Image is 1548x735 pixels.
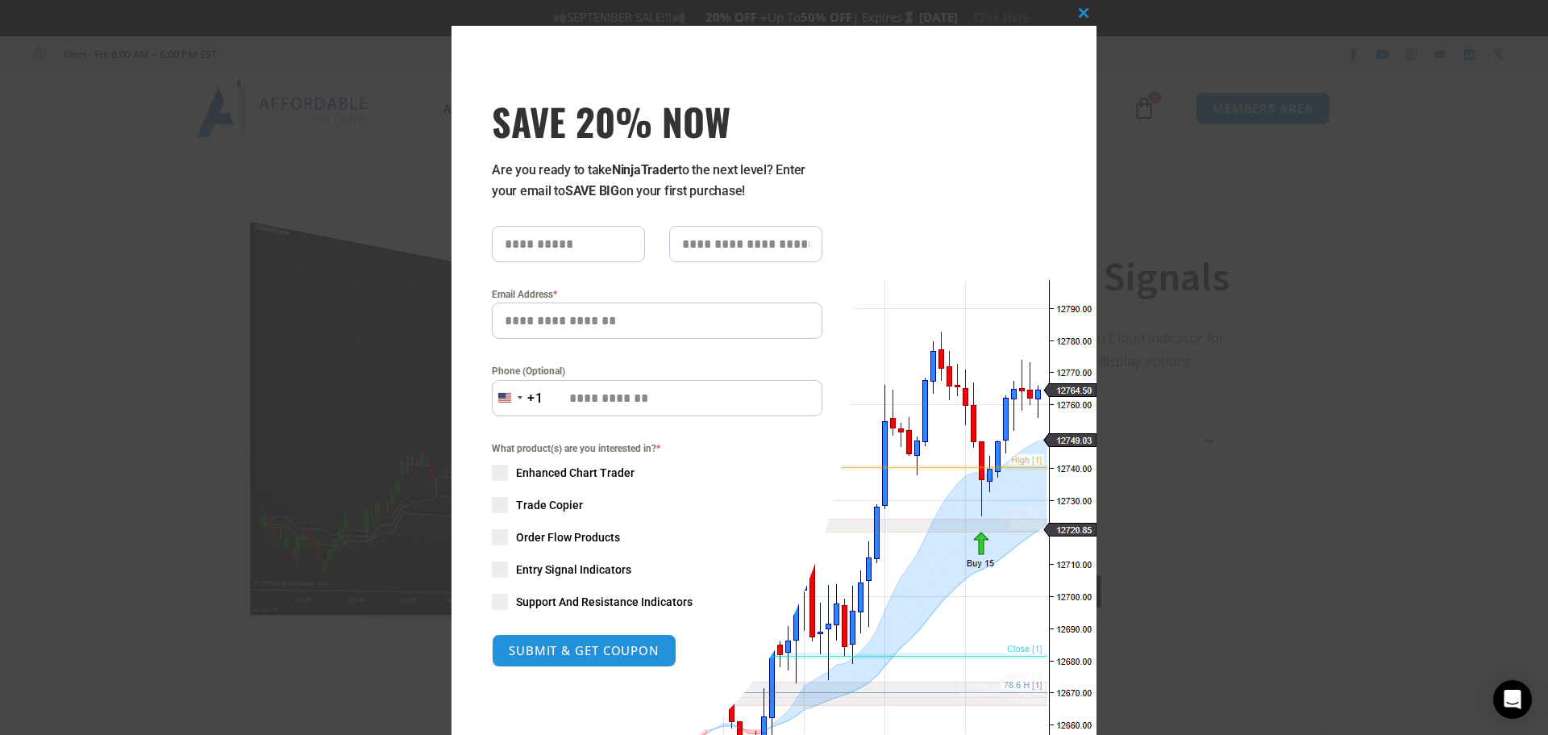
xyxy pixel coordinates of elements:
div: Open Intercom Messenger [1493,680,1532,719]
label: Order Flow Products [492,529,822,545]
span: Support And Resistance Indicators [516,594,693,610]
label: Email Address [492,286,822,303]
label: Phone (Optional) [492,363,822,379]
div: +1 [527,388,543,409]
strong: SAVE BIG [565,183,619,198]
span: Trade Copier [516,497,583,513]
p: Are you ready to take to the next level? Enter your email to on your first purchase! [492,160,822,202]
label: Entry Signal Indicators [492,562,822,578]
span: What product(s) are you interested in? [492,441,822,457]
span: Enhanced Chart Trader [516,465,635,481]
button: Selected country [492,380,543,416]
span: SAVE 20% NOW [492,98,822,144]
button: SUBMIT & GET COUPON [492,634,676,667]
span: Order Flow Products [516,529,620,545]
label: Trade Copier [492,497,822,513]
label: Enhanced Chart Trader [492,465,822,481]
label: Support And Resistance Indicators [492,594,822,610]
strong: NinjaTrader [612,162,678,177]
span: Entry Signal Indicators [516,562,631,578]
